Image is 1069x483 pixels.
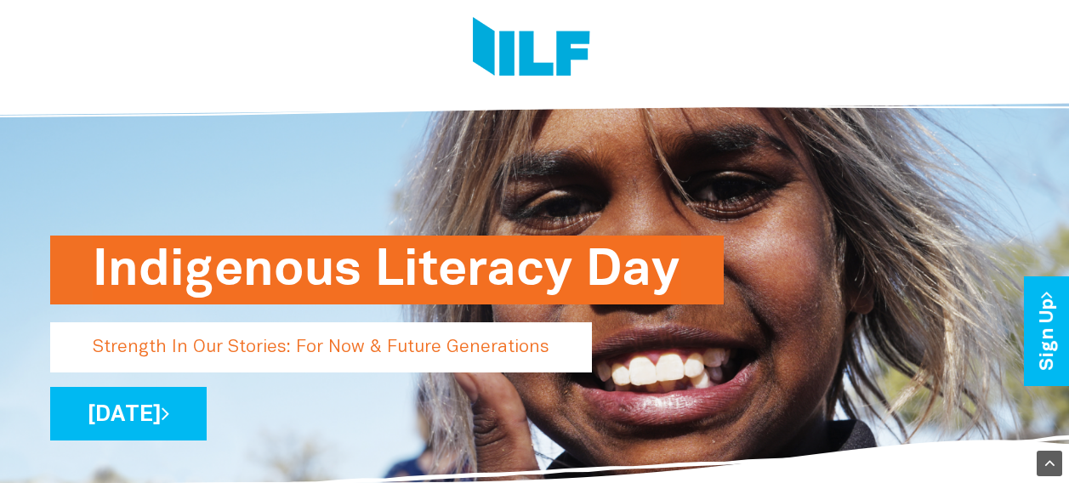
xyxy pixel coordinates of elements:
[50,322,592,372] p: Strength In Our Stories: For Now & Future Generations
[93,236,681,304] h1: Indigenous Literacy Day
[50,387,207,440] a: [DATE]
[473,17,590,81] img: Logo
[1037,451,1062,476] div: Scroll Back to Top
